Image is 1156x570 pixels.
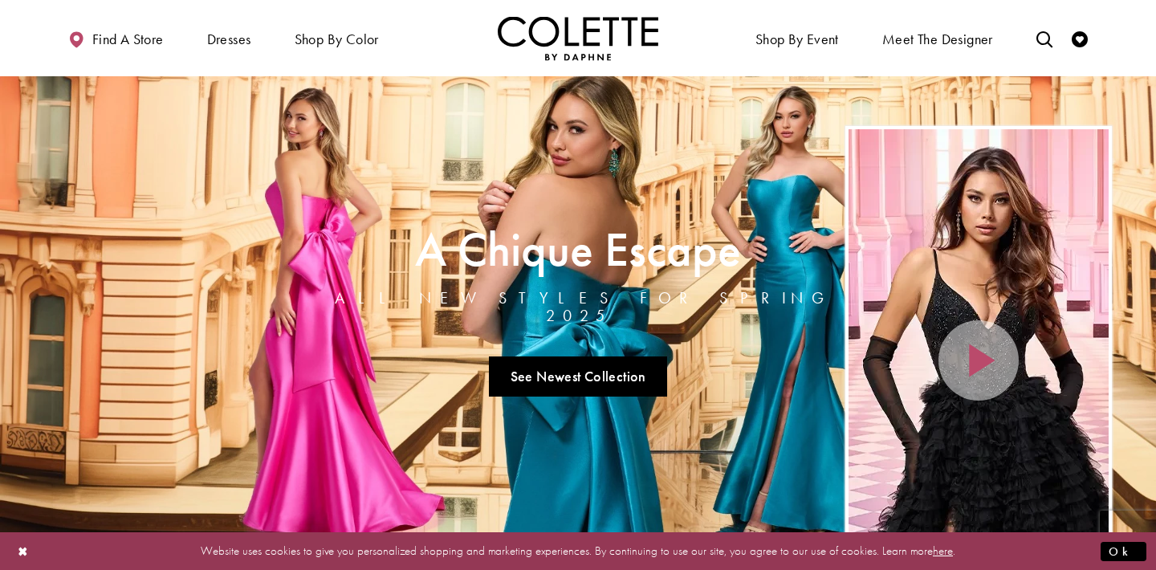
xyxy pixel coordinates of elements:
button: Submit Dialog [1101,541,1146,561]
a: See Newest Collection A Chique Escape All New Styles For Spring 2025 [489,356,667,397]
p: Website uses cookies to give you personalized shopping and marketing experiences. By continuing t... [116,540,1040,562]
ul: Slider Links [311,350,845,403]
button: Close Dialog [10,537,37,565]
a: here [933,543,953,559]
